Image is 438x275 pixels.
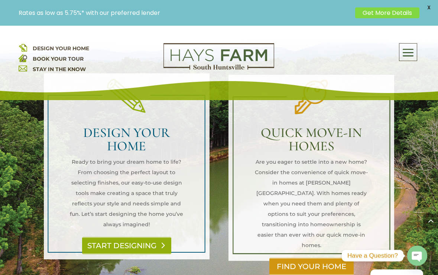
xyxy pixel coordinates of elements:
[33,45,89,52] a: DESIGN YOUR HOME
[33,55,84,62] a: BOOK YOUR TOUR
[253,126,369,157] h2: QUICK MOVE-IN HOMES
[69,157,185,230] p: Ready to bring your dream home to life? From choosing the perfect layout to selecting finishes, o...
[163,65,274,71] a: hays farm homes huntsville development
[69,126,185,157] h2: DESIGN YOUR HOME
[269,258,354,275] a: FIND YOUR HOME
[423,2,434,13] span: X
[355,7,419,18] a: Get More Details
[163,43,274,70] img: Logo
[253,157,369,250] p: Are you eager to settle into a new home? Consider the convenience of quick move-in homes at [PERS...
[82,237,171,254] a: START DESIGNING
[19,54,27,62] img: book your home tour
[19,9,351,16] p: Rates as low as 5.75%* with our preferred lender
[33,66,86,73] a: STAY IN THE KNOW
[19,43,27,52] img: design your home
